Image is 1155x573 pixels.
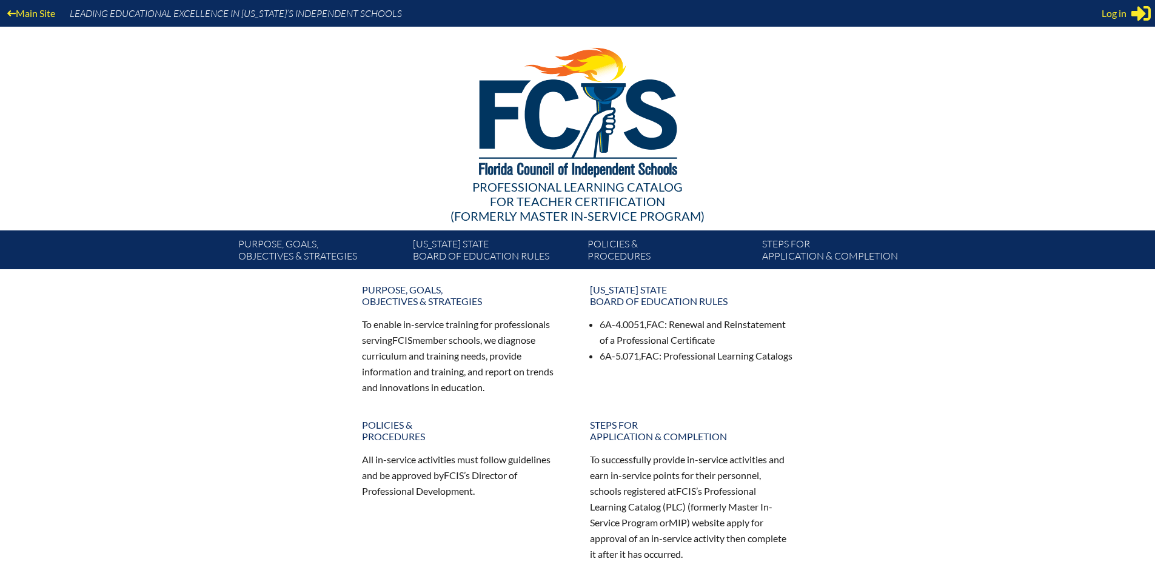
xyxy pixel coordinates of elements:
a: [US_STATE] StateBoard of Education rules [408,235,583,269]
a: [US_STATE] StateBoard of Education rules [583,279,801,312]
a: Purpose, goals,objectives & strategies [355,279,573,312]
p: To enable in-service training for professionals serving member schools, we diagnose curriculum an... [362,317,566,395]
span: for Teacher Certification [490,194,665,209]
img: FCISlogo221.eps [452,27,703,192]
span: PLC [666,501,683,512]
a: Steps forapplication & completion [757,235,932,269]
a: Policies &Procedures [355,414,573,447]
span: MIP [669,517,687,528]
span: FAC [646,318,665,330]
span: FCIS [676,485,696,497]
span: FCIS [392,334,412,346]
p: All in-service activities must follow guidelines and be approved by ’s Director of Professional D... [362,452,566,499]
a: Main Site [2,5,60,21]
div: Professional Learning Catalog (formerly Master In-service Program) [229,179,927,223]
span: FAC [641,350,659,361]
a: Purpose, goals,objectives & strategies [233,235,408,269]
a: Policies &Procedures [583,235,757,269]
svg: Sign in or register [1131,4,1151,23]
span: Log in [1102,6,1127,21]
a: Steps forapplication & completion [583,414,801,447]
span: FCIS [444,469,464,481]
p: To successfully provide in-service activities and earn in-service points for their personnel, sch... [590,452,794,561]
li: 6A-4.0051, : Renewal and Reinstatement of a Professional Certificate [600,317,794,348]
li: 6A-5.071, : Professional Learning Catalogs [600,348,794,364]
